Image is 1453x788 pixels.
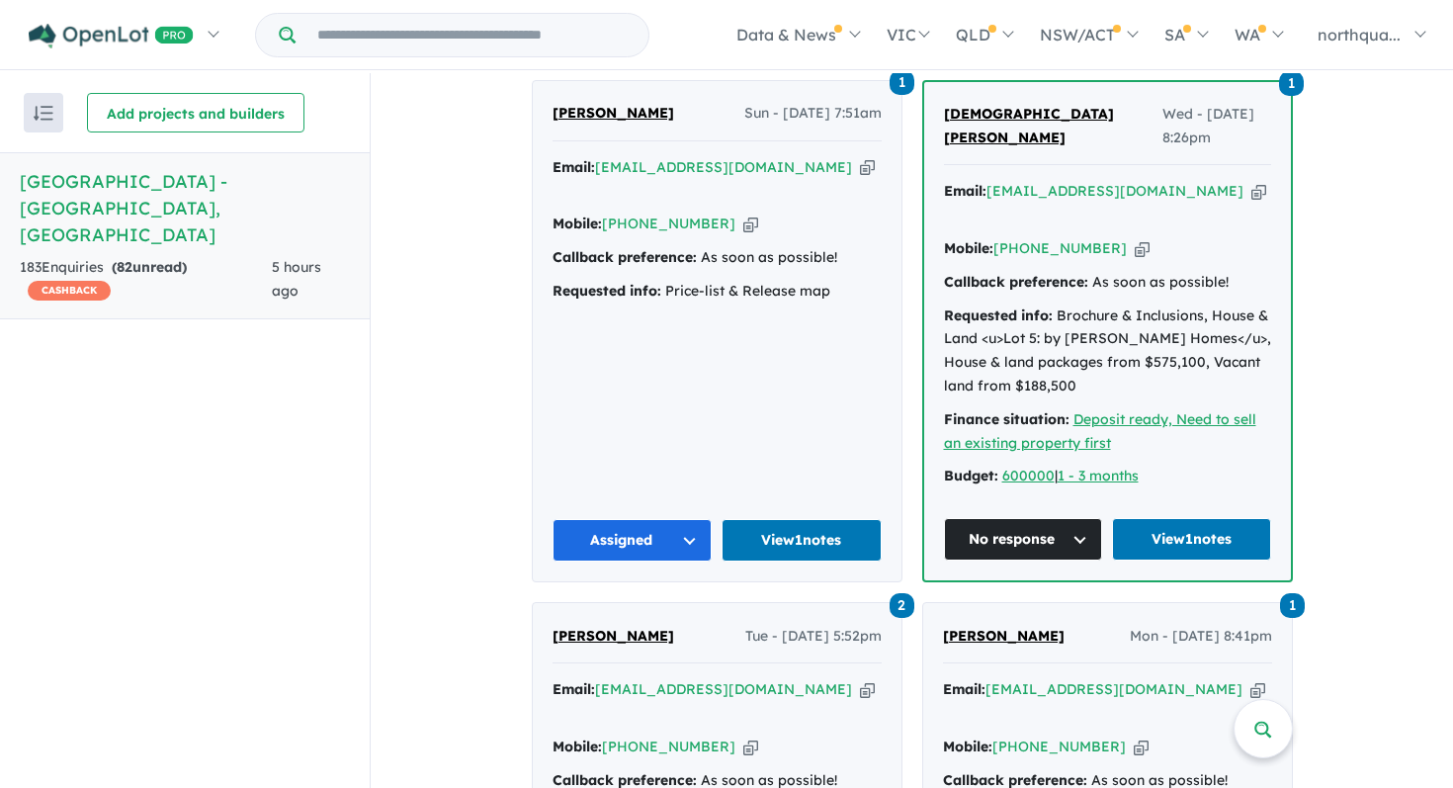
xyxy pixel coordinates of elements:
[1280,590,1305,617] a: 1
[1058,467,1139,484] a: 1 - 3 months
[272,258,321,300] span: 5 hours ago
[860,157,875,178] button: Copy
[1112,518,1271,561] a: View1notes
[860,679,875,700] button: Copy
[553,158,595,176] strong: Email:
[890,70,914,95] span: 1
[553,246,882,270] div: As soon as possible!
[943,625,1065,649] a: [PERSON_NAME]
[602,215,735,232] a: [PHONE_NUMBER]
[944,467,998,484] strong: Budget:
[553,625,674,649] a: [PERSON_NAME]
[1162,103,1271,150] span: Wed - [DATE] 8:26pm
[890,593,914,618] span: 2
[943,738,992,755] strong: Mobile:
[943,627,1065,645] span: [PERSON_NAME]
[944,105,1114,146] span: [DEMOGRAPHIC_DATA][PERSON_NAME]
[553,215,602,232] strong: Mobile:
[743,737,758,757] button: Copy
[553,102,674,126] a: [PERSON_NAME]
[1130,625,1272,649] span: Mon - [DATE] 8:41pm
[28,281,111,301] span: CASHBACK
[117,258,132,276] span: 82
[944,273,1088,291] strong: Callback preference:
[944,465,1271,488] div: |
[890,590,914,617] a: 2
[299,14,644,56] input: Try estate name, suburb, builder or developer
[722,519,882,562] a: View1notes
[1280,593,1305,618] span: 1
[553,627,674,645] span: [PERSON_NAME]
[985,680,1242,698] a: [EMAIL_ADDRESS][DOMAIN_NAME]
[553,282,661,300] strong: Requested info:
[29,24,194,48] img: Openlot PRO Logo White
[943,680,985,698] strong: Email:
[944,306,1053,324] strong: Requested info:
[553,104,674,122] span: [PERSON_NAME]
[944,410,1069,428] strong: Finance situation:
[944,103,1162,150] a: [DEMOGRAPHIC_DATA][PERSON_NAME]
[20,256,272,304] div: 183 Enquir ies
[553,519,713,562] button: Assigned
[553,248,697,266] strong: Callback preference:
[944,305,1271,398] div: Brochure & Inclusions, House & Land <u>Lot 5: by [PERSON_NAME] Homes</u>, House & land packages f...
[745,625,882,649] span: Tue - [DATE] 5:52pm
[1135,238,1150,259] button: Copy
[944,182,986,200] strong: Email:
[890,68,914,95] a: 1
[986,182,1243,200] a: [EMAIL_ADDRESS][DOMAIN_NAME]
[595,158,852,176] a: [EMAIL_ADDRESS][DOMAIN_NAME]
[944,239,993,257] strong: Mobile:
[944,518,1103,561] button: No response
[1279,69,1304,96] a: 1
[1134,737,1149,757] button: Copy
[1318,25,1401,44] span: northqua...
[1250,679,1265,700] button: Copy
[944,410,1256,452] a: Deposit ready, Need to sell an existing property first
[553,738,602,755] strong: Mobile:
[553,680,595,698] strong: Email:
[944,271,1271,295] div: As soon as possible!
[993,239,1127,257] a: [PHONE_NUMBER]
[87,93,304,132] button: Add projects and builders
[992,738,1126,755] a: [PHONE_NUMBER]
[112,258,187,276] strong: ( unread)
[743,214,758,234] button: Copy
[595,680,852,698] a: [EMAIL_ADDRESS][DOMAIN_NAME]
[20,168,350,248] h5: [GEOGRAPHIC_DATA] - [GEOGRAPHIC_DATA] , [GEOGRAPHIC_DATA]
[744,102,882,126] span: Sun - [DATE] 7:51am
[1251,181,1266,202] button: Copy
[553,280,882,304] div: Price-list & Release map
[1279,71,1304,96] span: 1
[34,106,53,121] img: sort.svg
[1002,467,1055,484] a: 600000
[602,738,735,755] a: [PHONE_NUMBER]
